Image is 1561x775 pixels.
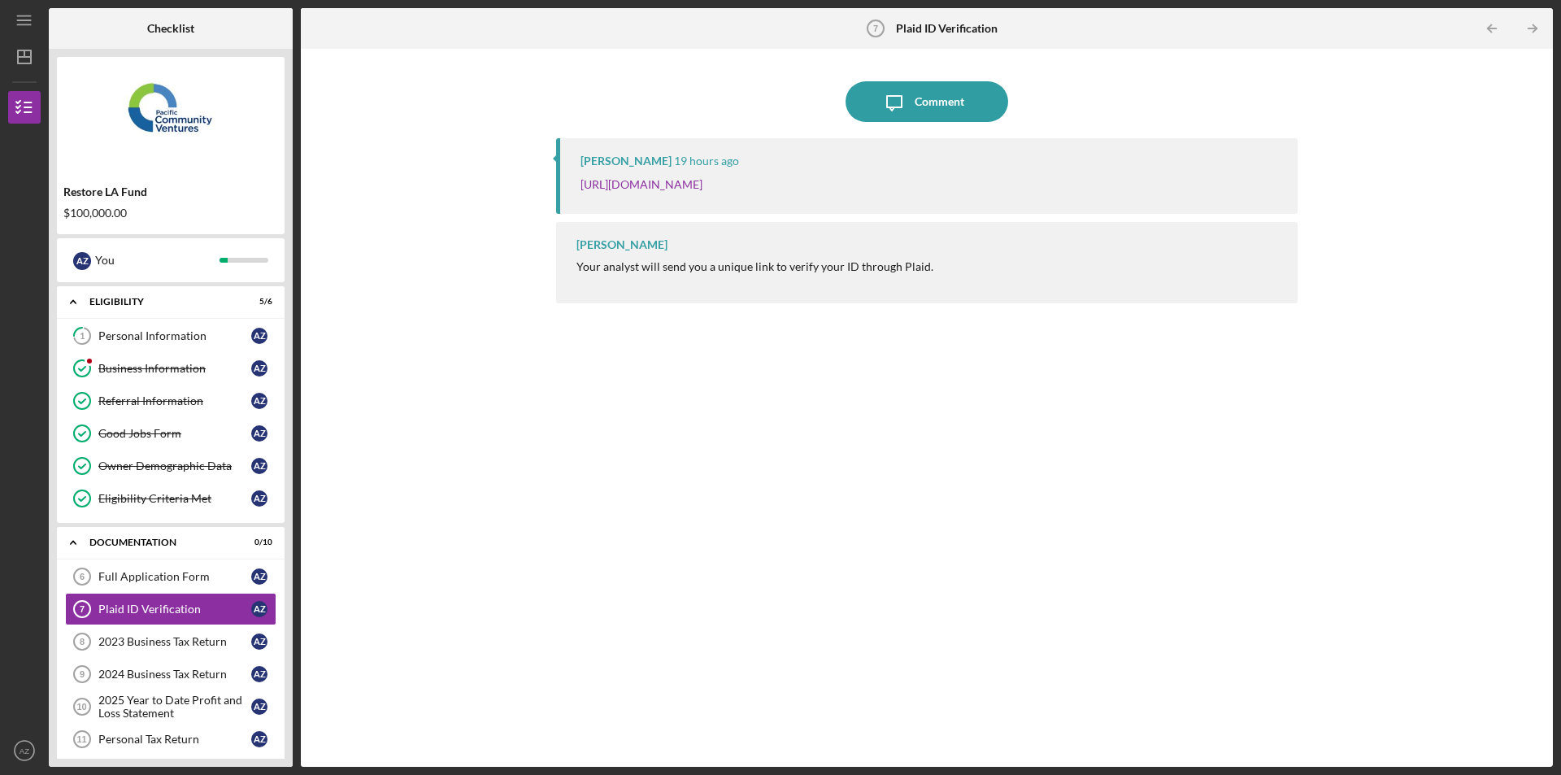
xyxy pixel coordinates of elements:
div: 2025 Year to Date Profit and Loss Statement [98,694,251,720]
a: Good Jobs FormAZ [65,417,276,450]
div: A Z [251,425,267,442]
button: Comment [846,81,1008,122]
img: Product logo [57,65,285,163]
a: [URL][DOMAIN_NAME] [580,177,702,191]
tspan: 7 [873,24,878,33]
a: 6Full Application FormAZ [65,560,276,593]
tspan: 8 [80,637,85,647]
div: Full Application Form [98,570,251,583]
div: 2024 Business Tax Return [98,668,251,681]
tspan: 10 [76,702,86,712]
div: A Z [251,328,267,344]
div: A Z [73,252,91,270]
div: A Z [251,633,267,650]
div: Restore LA Fund [63,185,278,198]
button: AZ [8,734,41,767]
div: Personal Tax Return [98,733,251,746]
div: A Z [251,568,267,585]
div: A Z [251,601,267,617]
div: Plaid ID Verification [98,603,251,616]
tspan: 6 [80,572,85,581]
div: Good Jobs Form [98,427,251,440]
tspan: 11 [76,734,86,744]
text: AZ [20,747,29,755]
a: 1Personal InformationAZ [65,320,276,352]
div: [PERSON_NAME] [580,155,672,168]
div: A Z [251,393,267,409]
a: 11Personal Tax ReturnAZ [65,723,276,755]
div: You [95,246,220,274]
div: A Z [251,666,267,682]
a: 102025 Year to Date Profit and Loss StatementAZ [65,690,276,723]
a: Referral InformationAZ [65,385,276,417]
a: 7Plaid ID VerificationAZ [65,593,276,625]
b: Checklist [147,22,194,35]
div: Personal Information [98,329,251,342]
div: Comment [915,81,964,122]
div: Business Information [98,362,251,375]
div: Owner Demographic Data [98,459,251,472]
tspan: 9 [80,669,85,679]
a: Business InformationAZ [65,352,276,385]
div: 0 / 10 [243,538,272,547]
div: Documentation [89,538,232,547]
a: Owner Demographic DataAZ [65,450,276,482]
div: A Z [251,458,267,474]
a: 82023 Business Tax ReturnAZ [65,625,276,658]
div: A Z [251,699,267,715]
tspan: 1 [80,331,85,342]
div: A Z [251,490,267,507]
div: Eligibility Criteria Met [98,492,251,505]
div: A Z [251,360,267,377]
div: [PERSON_NAME] [576,238,667,251]
div: 5 / 6 [243,297,272,307]
b: Plaid ID Verification [896,22,998,35]
div: Eligibility [89,297,232,307]
a: Eligibility Criteria MetAZ [65,482,276,515]
div: 2023 Business Tax Return [98,635,251,648]
div: Your analyst will send you a unique link to verify your ID through Plaid. [576,260,933,273]
div: A Z [251,731,267,747]
tspan: 7 [80,604,85,614]
div: $100,000.00 [63,207,278,220]
time: 2025-09-23 22:45 [674,155,739,168]
a: 92024 Business Tax ReturnAZ [65,658,276,690]
div: Referral Information [98,394,251,407]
